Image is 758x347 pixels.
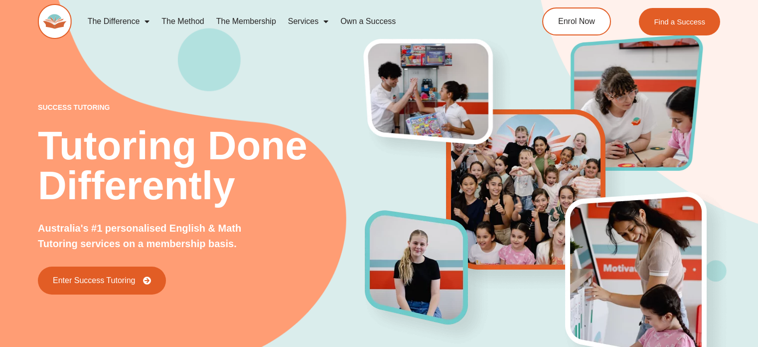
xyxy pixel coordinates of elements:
a: The Method [155,10,210,33]
p: success tutoring [38,104,365,111]
p: Australia's #1 personalised English & Math Tutoring services on a membership basis. [38,221,277,252]
a: Enrol Now [542,7,611,35]
h2: Tutoring Done Differently [38,126,365,206]
a: Services [282,10,334,33]
a: Enter Success Tutoring [38,267,166,295]
a: The Membership [210,10,282,33]
span: Find a Success [654,18,705,25]
span: Enter Success Tutoring [53,277,135,285]
a: Own a Success [334,10,402,33]
a: The Difference [82,10,156,33]
span: Enrol Now [558,17,595,25]
nav: Menu [82,10,503,33]
a: Find a Success [639,8,720,35]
